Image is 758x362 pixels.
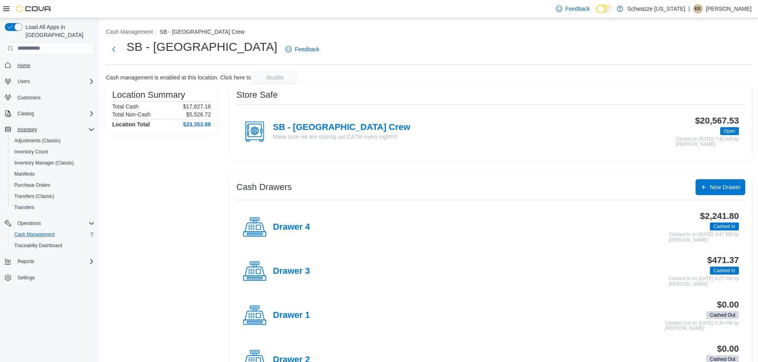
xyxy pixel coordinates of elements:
button: Customers [2,92,98,103]
a: Traceabilty Dashboard [11,241,65,250]
p: Cash management is enabled at this location. Click here to [106,74,251,81]
a: Customers [14,93,44,103]
p: Cashed Out on [DATE] 9:36 PM by [PERSON_NAME] [665,321,739,331]
button: Purchase Orders [8,180,98,191]
span: Adjustments (Classic) [14,137,60,144]
span: Cashed In [710,267,739,275]
button: Adjustments (Classic) [8,135,98,146]
button: SB - [GEOGRAPHIC_DATA] Crew [160,29,244,35]
span: Catalog [18,110,34,117]
button: Manifests [8,168,98,180]
h4: Drawer 4 [273,222,310,232]
span: Cash Management [14,231,55,238]
a: Feedback [553,1,593,17]
span: Open [720,127,739,135]
h3: Location Summary [112,90,185,100]
button: Transfers [8,202,98,213]
span: Catalog [14,109,95,118]
h4: $23,353.88 [183,121,211,128]
button: Home [2,60,98,71]
button: Inventory [2,124,98,135]
button: Transfers (Classic) [8,191,98,202]
span: Adjustments (Classic) [11,136,95,145]
p: $5,526.72 [186,111,211,118]
span: Home [14,60,95,70]
a: Adjustments (Classic) [11,136,64,145]
span: Reports [14,257,95,266]
span: Purchase Orders [11,180,95,190]
span: New Drawer [710,183,740,191]
nav: Complex example [5,56,95,304]
a: Inventory Count [11,147,51,157]
button: Operations [14,219,44,228]
button: Inventory Count [8,146,98,157]
span: Customers [18,95,41,101]
button: Reports [14,257,37,266]
span: Settings [18,275,35,281]
a: Home [14,61,33,70]
span: Users [18,78,30,85]
p: Schwazze [US_STATE] [627,4,685,14]
span: Cashed In [713,223,735,230]
a: Inventory Manager (Classic) [11,158,77,168]
span: Cashed Out [706,311,739,319]
a: Manifests [11,169,38,179]
h6: Total Cash [112,103,138,110]
h4: Drawer 1 [273,310,310,321]
p: Closed on [DATE] 7:42 AM by [PERSON_NAME] [676,137,739,147]
button: Inventory [14,125,40,134]
button: Inventory Manager (Classic) [8,157,98,168]
h6: Total Non-Cash [112,111,151,118]
span: Manifests [14,171,35,177]
h4: Drawer 3 [273,266,310,277]
span: Feedback [565,5,590,13]
div: Katarzyna Klimka [693,4,703,14]
p: | [688,4,690,14]
a: Feedback [282,41,322,57]
button: Traceabilty Dashboard [8,240,98,251]
button: Users [14,77,33,86]
span: KK [695,4,701,14]
h3: $0.00 [717,344,739,354]
span: Purchase Orders [14,182,51,188]
button: New Drawer [696,179,745,195]
span: Feedback [295,45,319,53]
span: Inventory Count [11,147,95,157]
span: Cashed Out [710,312,735,319]
span: Traceabilty Dashboard [14,242,62,249]
h4: SB - [GEOGRAPHIC_DATA] Crew [273,122,410,133]
h3: $471.37 [707,256,739,265]
span: Operations [18,220,41,226]
span: Reports [18,258,34,265]
h3: $20,567.53 [695,116,739,126]
input: Dark Mode [596,5,613,13]
span: Cashed In [710,223,739,230]
span: Transfers (Classic) [11,192,95,201]
span: Users [14,77,95,86]
h3: Store Safe [236,90,278,100]
button: Catalog [2,108,98,119]
a: Transfers (Classic) [11,192,57,201]
h1: SB - [GEOGRAPHIC_DATA] [127,39,277,55]
button: Reports [2,256,98,267]
span: Inventory Manager (Classic) [11,158,95,168]
span: Settings [14,273,95,283]
button: Operations [2,218,98,229]
span: Inventory [18,126,37,133]
p: [PERSON_NAME] [706,4,752,14]
button: Cash Management [106,29,153,35]
span: Home [18,62,30,69]
span: Transfers [11,203,95,212]
span: Inventory Manager (Classic) [14,160,74,166]
span: disable [266,74,284,81]
span: Cash Management [11,230,95,239]
button: Next [106,41,122,57]
span: Operations [14,219,95,228]
img: Cova [16,5,52,13]
h3: Cash Drawers [236,182,292,192]
span: Transfers [14,204,34,211]
button: disable [253,71,297,84]
p: Cashed In on [DATE] 4:27 PM by [PERSON_NAME] [668,276,739,287]
h3: $0.00 [717,300,739,310]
